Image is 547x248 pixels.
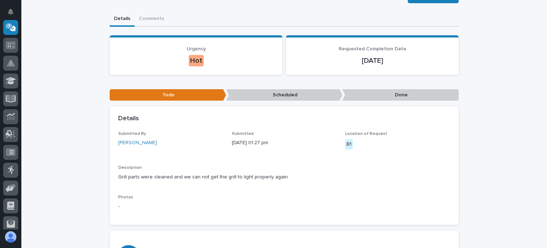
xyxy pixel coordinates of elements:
button: Comments [135,12,168,27]
p: Grill parts were cleaned and we can not get the grill to light properly again. [118,173,450,181]
span: Submitted [232,132,254,136]
button: users-avatar [3,229,18,244]
a: [PERSON_NAME] [118,139,157,147]
span: Photos [118,195,133,199]
div: Hot [189,55,204,66]
span: Requested Completion Date [339,46,406,51]
p: Todo [110,89,226,101]
p: [DATE] [295,56,450,65]
div: B1 [345,139,353,150]
p: [DATE] 01:27 pm [232,139,337,147]
p: - [118,203,223,211]
button: Notifications [3,4,18,19]
span: Urgency [187,46,206,51]
h2: Details [118,115,139,123]
button: Details [110,12,135,27]
span: Description [118,166,142,170]
p: Scheduled [226,89,343,101]
div: Notifications [9,9,18,20]
span: Location of Request [345,132,387,136]
p: Done [342,89,459,101]
span: Submitted By [118,132,146,136]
